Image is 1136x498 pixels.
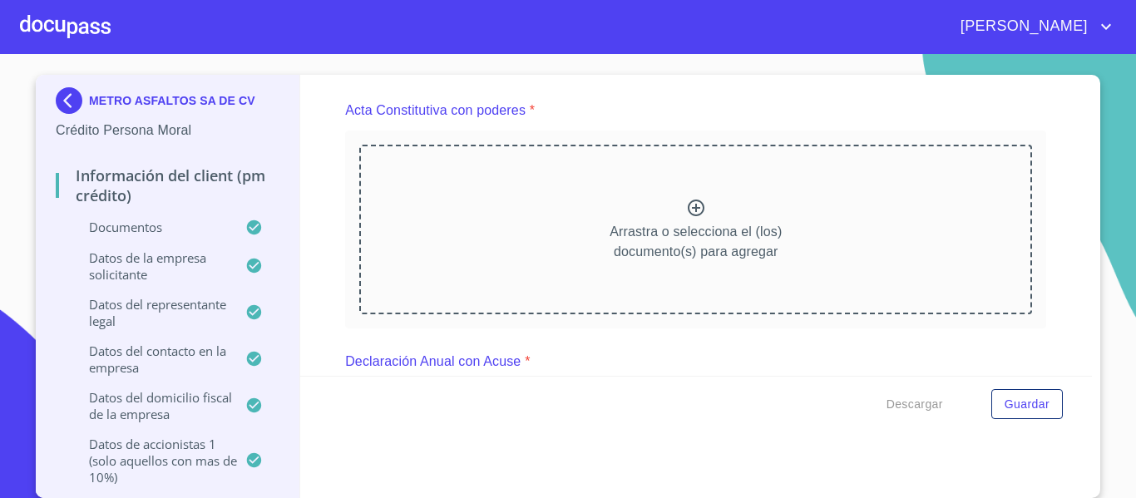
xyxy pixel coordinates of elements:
span: Guardar [1005,394,1050,415]
p: Arrastra o selecciona el (los) documento(s) para agregar [610,222,782,262]
span: [PERSON_NAME] [948,13,1096,40]
span: Descargar [887,394,943,415]
p: Datos del contacto en la empresa [56,343,245,376]
p: Datos de la empresa solicitante [56,249,245,283]
p: Declaración Anual con Acuse [345,352,521,372]
p: Datos del representante legal [56,296,245,329]
img: Docupass spot blue [56,87,89,114]
p: Datos de accionistas 1 (solo aquellos con mas de 10%) [56,436,245,486]
p: Acta Constitutiva con poderes [345,101,526,121]
p: Datos del domicilio fiscal de la empresa [56,389,245,422]
p: Documentos [56,219,245,235]
button: Guardar [991,389,1063,420]
p: Crédito Persona Moral [56,121,279,141]
div: METRO ASFALTOS SA DE CV [56,87,279,121]
button: account of current user [948,13,1116,40]
p: Información del Client (PM crédito) [56,165,279,205]
button: Descargar [880,389,950,420]
p: METRO ASFALTOS SA DE CV [89,94,255,107]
